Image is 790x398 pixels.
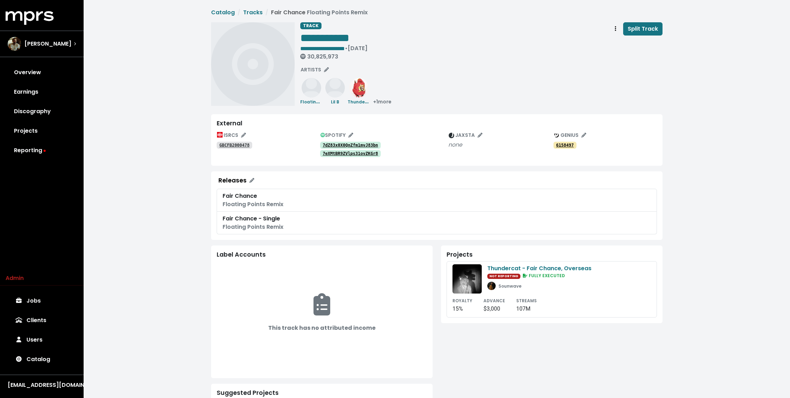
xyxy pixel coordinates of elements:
a: Projects [6,121,78,141]
img: Album art for this track, Fair Chance [211,22,295,106]
img: ab67616d0000b273ea3d824d83cefb8ad93beea5 [452,264,482,294]
a: GBCFB2000478 [217,142,252,149]
button: Edit jaxsta track identifications [446,130,486,141]
a: Thundercat [348,83,370,106]
div: Label Accounts [217,251,427,258]
b: This track has no attributed income [268,324,375,332]
button: Split Track [623,22,663,36]
span: Edit value [300,32,349,44]
small: Floating Points [300,97,334,106]
small: Sounwave [498,283,521,289]
small: Lil B [331,99,339,105]
a: 7dZ83x0X0QnZfm1mvJ83bn [320,142,381,149]
div: 107M [516,305,537,313]
span: TRACK [300,22,322,29]
a: Earnings [6,82,78,102]
div: Releases [218,177,247,184]
div: Projects [447,251,657,258]
div: $3,000 [483,305,505,313]
a: Catalog [6,350,78,369]
a: Lil B [324,83,346,106]
span: Edit value [300,46,345,51]
a: Tracks [243,8,263,16]
button: Edit genius track identifications [551,130,589,141]
a: Thundercat - Fair Chance, OverseasNOT REPORTING FULLY EXECUTEDSounwaveROYALTY15%ADVANCE$3,000STRE... [447,261,657,318]
i: none [448,141,462,149]
tt: GBCFB2000478 [219,143,250,148]
a: Clients [6,311,78,330]
a: Catalog [211,8,235,16]
nav: breadcrumb [211,8,663,17]
a: Users [6,330,78,350]
small: ROYALTY [452,298,472,304]
button: Edit spotify track identifications for this track [317,130,357,141]
div: [EMAIL_ADDRESS][DOMAIN_NAME] [8,381,76,389]
span: ARTISTS [301,66,329,73]
img: The genius.com logo [554,133,559,138]
img: placeholder_user.73b9659bbcecad7e160b.svg [302,78,321,97]
a: Overview [6,63,78,82]
span: NOT REPORTING [487,274,520,279]
div: Fair Chance - Single [223,214,651,223]
a: mprs logo [6,14,54,22]
a: Floating Points [300,83,323,106]
li: Fair Chance [263,8,368,17]
span: • [DATE] [300,44,367,60]
button: [EMAIL_ADDRESS][DOMAIN_NAME] [6,381,78,390]
a: Fair ChanceFloating Points Remix [217,189,657,212]
a: Reporting [6,141,78,160]
span: FULLY EXECUTED [521,273,565,279]
div: Thundercat - Fair Chance, Overseas [487,264,591,273]
button: Edit ISRC mappings for this track [214,130,249,141]
a: Discography [6,102,78,121]
div: 30,825,973 [300,53,367,60]
span: SPOTIFY [320,132,354,139]
a: 7eXMtBR9ZVlps31ovZKGr8 [320,150,381,157]
span: Floating Points Remix [223,200,284,208]
small: Thundercat [348,97,374,106]
div: External [217,120,657,127]
tt: 7dZ83x0X0QnZfm1mvJ83bn [323,143,378,148]
span: + 1 more [373,98,392,105]
span: Split Track [628,25,658,33]
span: ISRCS [217,132,246,139]
tt: 7eXMtBR9ZVlps31ovZKGr8 [323,151,378,156]
img: The selected account / producer [8,37,22,51]
img: Sounwave-cr-Parsons-press-2022-billboard-1548.jpg [487,282,496,290]
small: ADVANCE [483,298,505,304]
img: placeholder_user.73b9659bbcecad7e160b.svg [325,78,345,97]
span: Floating Points Remix [307,8,368,16]
a: Fair Chance - SingleFloating Points Remix [217,212,657,234]
button: +1more [370,96,395,107]
img: 8b2a401eaba5a6d6e0c4eba2666fe89b.320x320x1.jpg [349,78,369,97]
a: Jobs [6,291,78,311]
a: 6158497 [553,142,576,149]
span: [PERSON_NAME] [24,40,71,48]
span: Floating Points Remix [223,223,284,231]
div: 15% [452,305,472,313]
span: JAXSTA [449,132,482,139]
tt: 6158497 [556,143,574,148]
button: Track actions [608,22,623,36]
div: Suggested Projects [217,389,427,397]
img: The logo of the International Organization for Standardization [217,132,223,138]
small: STREAMS [516,298,537,304]
img: The jaxsta.com logo [449,133,454,138]
button: Edit artists [297,64,332,75]
span: GENIUS [554,132,586,139]
button: Releases [214,174,259,187]
div: Fair Chance [223,192,651,200]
